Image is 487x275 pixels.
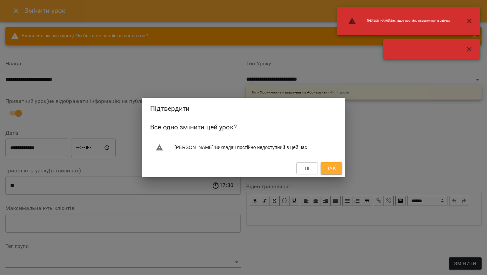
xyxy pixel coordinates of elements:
h6: Все одно змінити цей урок? [150,122,337,132]
h2: Підтвердити [150,103,337,114]
li: [PERSON_NAME] : Викладач постійно недоступний в цей час [150,141,337,154]
span: Так [327,164,336,172]
button: Ні [296,162,318,174]
button: Так [321,162,342,174]
span: Ні [305,164,310,172]
li: [PERSON_NAME] : Викладач постійно недоступний в цей час [343,14,456,28]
